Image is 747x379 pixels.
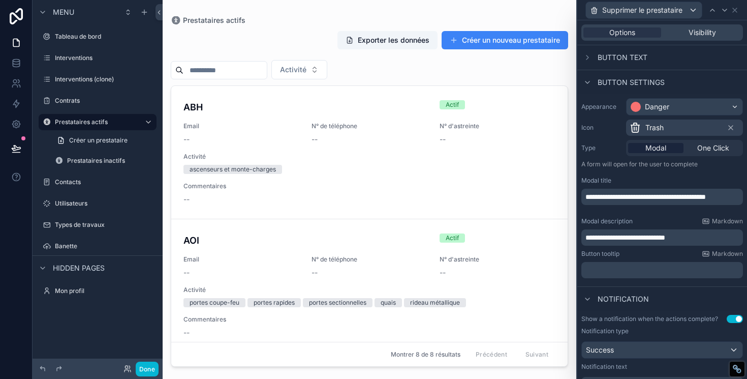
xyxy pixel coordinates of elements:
div: scrollable content [581,229,743,246]
label: Interventions (clone) [55,75,154,83]
label: Interventions [55,54,154,62]
span: Activité [280,65,306,75]
span: Button settings [598,77,665,88]
div: scrollable content [581,262,743,278]
a: Prestataires actifs [171,15,245,25]
label: Banette [55,242,154,250]
span: -- [183,194,190,205]
span: Supprimer le prestataire [602,5,682,15]
button: Créer un nouveau prestataire [442,31,568,49]
span: N° de téléphone [312,122,427,130]
span: -- [312,134,318,144]
a: Banette [39,238,157,254]
span: Menu [53,7,74,17]
span: -- [312,268,318,278]
div: Actif [446,100,459,109]
label: Notification type [581,327,629,335]
span: Modal [645,143,666,153]
label: Type [581,144,622,152]
div: Show a notification when the actions complete? [581,315,718,323]
span: Notification [598,294,649,304]
button: Danger [626,98,743,115]
button: Done [136,362,159,376]
span: Montrer 8 de 8 résultats [391,351,460,359]
span: Success [586,345,614,355]
div: Danger [645,102,669,112]
button: Supprimer le prestataire [585,2,702,19]
h4: AOI [183,234,427,247]
a: Contacts [39,174,157,190]
a: Contrats [39,93,157,109]
span: Activité [183,153,555,161]
span: Markdown [712,250,743,258]
div: Actif [446,234,459,243]
label: Types de travaux [55,221,154,229]
label: Contrats [55,97,154,105]
a: Créer un prestataire [51,132,157,149]
div: quais [381,298,396,307]
span: Email [183,255,299,264]
span: Visibility [689,27,716,38]
label: Contacts [55,178,154,186]
p: A form will open for the user to complete [581,160,743,172]
span: Email [183,122,299,130]
a: AOIActifEmail--N° de téléphone--N° d'astreinte--Activitéportes coupe-feuportes rapidesportes sect... [171,219,568,352]
span: -- [440,134,446,144]
a: Tableau de bord [39,28,157,45]
label: Appearance [581,103,622,111]
a: Markdown [702,250,743,258]
div: ascenseurs et monte-charges [190,165,276,174]
a: Prestataires actifs [39,114,157,130]
label: Notification text [581,363,627,371]
label: Button tooltip [581,250,619,258]
span: N° de téléphone [312,255,427,264]
div: scrollable content [581,189,743,205]
span: N° d'astreinte [440,122,523,130]
span: -- [183,134,190,144]
div: portes rapides [254,298,295,307]
span: Markdown [712,217,743,225]
h4: ABH [183,100,427,114]
a: Mon profil [39,283,157,299]
span: Button text [598,52,647,63]
label: Modal title [581,177,611,185]
label: Utilisateurs [55,199,154,208]
a: Utilisateurs [39,195,157,212]
label: Prestataires actifs [55,118,136,126]
span: Prestataires actifs [183,15,245,25]
a: Prestataires inactifs [51,153,157,169]
span: Commentaires [183,315,555,324]
span: -- [440,268,446,278]
label: Prestataires inactifs [67,157,154,165]
span: Créer un prestataire [69,136,128,144]
a: Interventions [39,50,157,66]
span: One Click [697,143,729,153]
div: portes coupe-feu [190,298,239,307]
span: Activité [183,286,555,294]
label: Mon profil [55,287,154,295]
a: Markdown [702,217,743,225]
span: -- [183,268,190,278]
span: -- [183,328,190,338]
div: rideau métallique [410,298,460,307]
span: Options [609,27,635,38]
div: Restore Info Box &#10;&#10;NoFollow Info:&#10; META-Robots NoFollow: &#09;false&#10; META-Robots ... [732,364,742,374]
button: Exporter les données [337,31,438,49]
a: Types de travaux [39,217,157,233]
button: Success [581,341,743,359]
span: N° d'astreinte [440,255,523,264]
label: Icon [581,124,622,132]
span: Hidden pages [53,263,105,273]
span: Trash [645,123,664,133]
label: Modal description [581,217,633,225]
a: ABHActifEmail--N° de téléphone--N° d'astreinte--Activitéascenseurs et monte-chargesCommentaires-- [171,86,568,219]
div: portes sectionnelles [309,298,366,307]
span: Commentaires [183,182,555,190]
button: Select Button [271,60,327,79]
label: Tableau de bord [55,33,154,41]
a: Interventions (clone) [39,71,157,88]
